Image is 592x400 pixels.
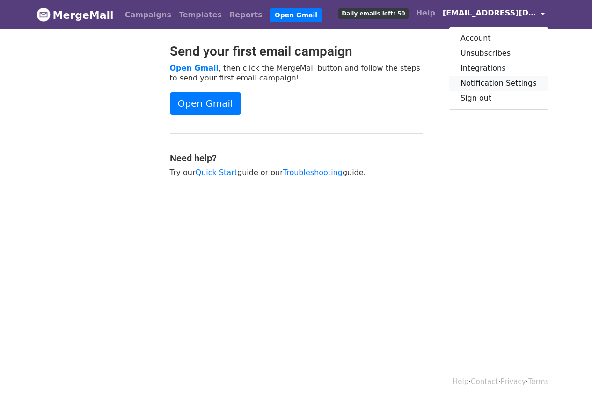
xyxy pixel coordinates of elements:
[37,7,51,22] img: MergeMail logo
[449,76,548,91] a: Notification Settings
[196,168,237,177] a: Quick Start
[449,46,548,61] a: Unsubscribes
[335,4,412,22] a: Daily emails left: 50
[338,8,408,19] span: Daily emails left: 50
[449,31,548,46] a: Account
[170,92,241,115] a: Open Gmail
[439,4,548,26] a: [EMAIL_ADDRESS][DOMAIN_NAME]
[283,168,343,177] a: Troubleshooting
[170,63,423,83] p: , then click the MergeMail button and follow the steps to send your first email campaign!
[170,167,423,177] p: Try our guide or our guide.
[443,7,536,19] span: [EMAIL_ADDRESS][DOMAIN_NAME]
[170,153,423,164] h4: Need help?
[449,27,548,110] div: [EMAIL_ADDRESS][DOMAIN_NAME]
[412,4,439,22] a: Help
[500,378,526,386] a: Privacy
[170,44,423,59] h2: Send your first email campaign
[449,61,548,76] a: Integrations
[545,355,592,400] iframe: Chat Widget
[270,8,322,22] a: Open Gmail
[528,378,548,386] a: Terms
[471,378,498,386] a: Contact
[449,91,548,106] a: Sign out
[121,6,175,24] a: Campaigns
[453,378,468,386] a: Help
[37,5,114,25] a: MergeMail
[170,64,219,73] a: Open Gmail
[175,6,226,24] a: Templates
[226,6,266,24] a: Reports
